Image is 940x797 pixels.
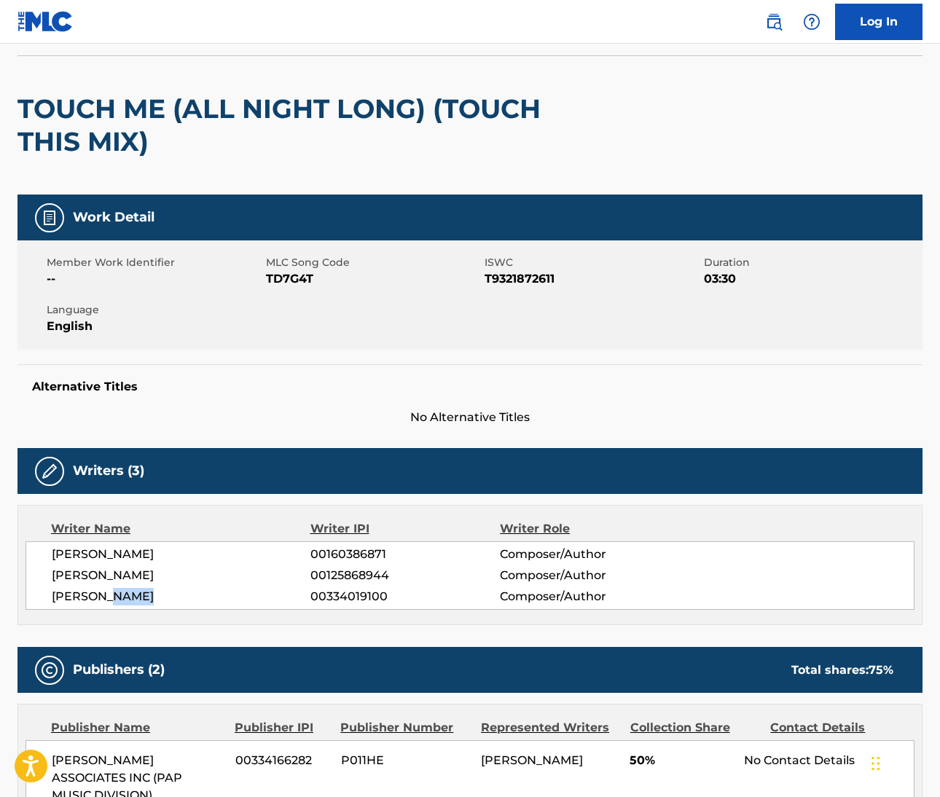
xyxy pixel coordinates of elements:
[835,4,923,40] a: Log In
[266,270,482,288] span: TD7G4T
[485,255,700,270] span: ISWC
[73,209,154,226] h5: Work Detail
[869,663,893,677] span: 75 %
[310,588,500,605] span: 00334019100
[52,567,310,584] span: [PERSON_NAME]
[51,719,224,737] div: Publisher Name
[47,318,262,335] span: English
[17,409,923,426] span: No Alternative Titles
[235,719,329,737] div: Publisher IPI
[52,546,310,563] span: [PERSON_NAME]
[500,520,673,538] div: Writer Role
[310,520,501,538] div: Writer IPI
[41,209,58,227] img: Work Detail
[310,546,500,563] span: 00160386871
[17,11,74,32] img: MLC Logo
[630,752,733,769] span: 50%
[765,13,783,31] img: search
[32,380,908,394] h5: Alternative Titles
[500,588,673,605] span: Composer/Author
[51,520,310,538] div: Writer Name
[52,588,310,605] span: [PERSON_NAME]
[872,742,880,785] div: Drag
[759,7,788,36] a: Public Search
[803,13,820,31] img: help
[47,302,262,318] span: Language
[485,270,700,288] span: T9321872611
[341,752,470,769] span: P011HE
[481,753,583,767] span: [PERSON_NAME]
[797,7,826,36] div: Help
[340,719,470,737] div: Publisher Number
[500,567,673,584] span: Composer/Author
[704,270,920,288] span: 03:30
[41,661,58,679] img: Publishers
[500,546,673,563] span: Composer/Author
[47,255,262,270] span: Member Work Identifier
[73,463,144,479] h5: Writers (3)
[73,661,165,678] h5: Publishers (2)
[770,719,900,737] div: Contact Details
[481,719,619,737] div: Represented Writers
[704,255,920,270] span: Duration
[791,661,893,679] div: Total shares:
[744,752,914,769] div: No Contact Details
[310,567,500,584] span: 00125868944
[630,719,760,737] div: Collection Share
[235,752,330,769] span: 00334166282
[867,727,940,797] iframe: Chat Widget
[41,463,58,480] img: Writers
[47,270,262,288] span: --
[266,255,482,270] span: MLC Song Code
[17,93,560,158] h2: TOUCH ME (ALL NIGHT LONG) (TOUCH THIS MIX)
